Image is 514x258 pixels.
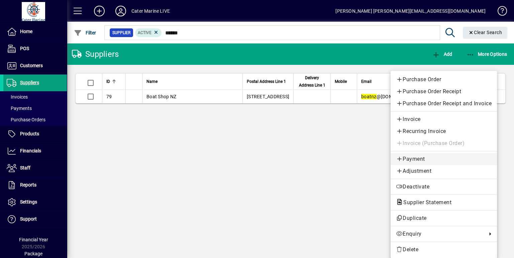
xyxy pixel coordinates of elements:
[396,88,492,96] span: Purchase Order Receipt
[396,115,492,123] span: Invoice
[396,100,492,108] span: Purchase Order Receipt and Invoice
[396,155,492,163] span: Payment
[396,183,492,191] span: Deactivate
[396,167,492,175] span: Adjustment
[396,214,492,222] span: Duplicate
[396,76,492,84] span: Purchase Order
[396,199,455,206] span: Supplier Statement
[396,127,492,135] span: Recurring Invoice
[396,230,484,238] span: Enquiry
[396,246,492,254] span: Delete
[391,181,497,193] button: Deactivate supplier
